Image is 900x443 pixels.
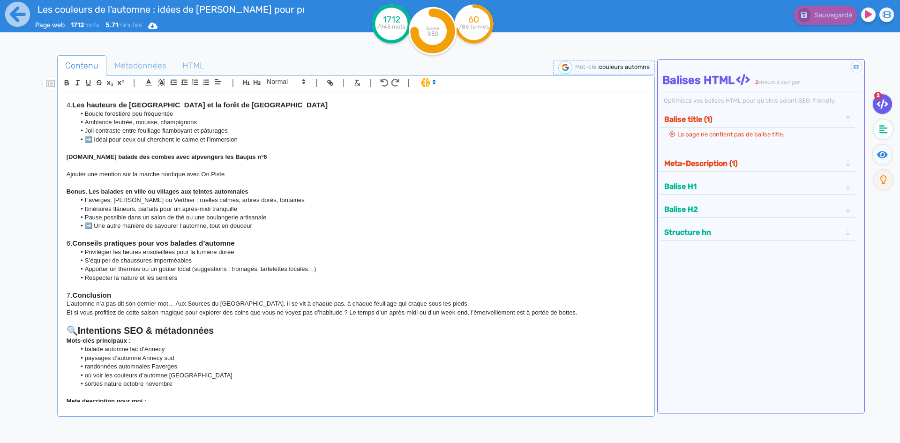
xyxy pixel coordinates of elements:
[661,112,844,127] button: Balise title (1)
[67,398,146,405] strong: Meta description pour moi :
[662,74,862,87] h4: Balises HTML
[75,127,645,135] li: Joli contraste entre feuillage flamboyant et pâturages
[75,248,645,256] li: Privilégier les heures ensoleillées pour la lumière dorée
[67,337,131,344] strong: Mots-clés principaux :
[75,362,645,371] li: randonnées automnales Faverges
[67,300,645,308] p: L’automne n’a pas dit son dernier mot… Aux Sources du [GEOGRAPHIC_DATA], il se vit à chaque pas, ...
[794,6,857,25] button: Sauvegardé
[75,380,645,388] li: sorties nature octobre novembre
[67,188,248,195] strong: Bonus. Les balades en ville ou villages aux teintes automnales
[661,156,854,171] div: Meta-Description (1)
[661,225,844,240] button: Structure hn
[75,196,645,204] li: Faverges, [PERSON_NAME] ou Verthier : ruelles calmes, arbres dorés, fontaines
[75,118,645,127] li: Ambiance feutrée, mousse, champignons
[75,354,645,362] li: paysages d’automne Annecy sud
[599,63,650,70] span: couleurs automne
[67,291,645,300] h3: 7.
[755,79,758,85] span: 2
[67,239,645,248] h3: 6.
[343,76,345,89] span: |
[874,92,882,99] span: 2
[67,308,645,317] p: Et si vous profitiez de cette saison magique pour explorer des coins que vous ne voyez pas d’habi...
[661,156,844,171] button: Meta-Description (1)
[211,76,225,87] span: Aligment
[558,61,572,74] img: google-serp-logo.png
[58,53,106,78] span: Contenu
[175,53,212,78] span: HTML
[427,30,438,37] tspan: SEO
[75,213,645,222] li: Pause possible dans un salon de thé ou une boulangerie artisanale
[71,21,99,29] span: mots
[75,110,645,118] li: Boucle forestière peu fréquentée
[105,21,118,29] b: 5.71
[133,76,135,89] span: |
[57,55,106,76] a: Contenu
[75,371,645,380] li: où voir les couleurs d’automne [GEOGRAPHIC_DATA]
[67,325,645,336] h2: 🔍
[67,153,267,160] strong: [DOMAIN_NAME] balade des combes avec alpvengers les Baujus n°6
[106,55,174,76] a: Métadonnées
[758,79,800,85] span: erreurs à corriger
[661,179,854,194] div: Balise H1
[75,274,645,282] li: Respecter la nature et les sentiers
[661,202,854,217] div: Balise H2
[315,76,318,89] span: |
[107,53,174,78] span: Métadonnées
[383,14,400,25] tspan: 1712
[661,112,854,127] div: Balise title (1)
[71,21,84,29] b: 1712
[661,202,844,217] button: Balise H2
[407,76,410,89] span: |
[814,11,852,19] span: Sauvegardé
[677,131,784,138] span: La page ne contient pas de balise title.
[426,25,440,31] tspan: Score
[377,23,405,30] tspan: /945 mots
[35,21,65,29] span: Page web
[105,21,142,29] span: minutes
[75,265,645,273] li: Apporter un thermos ou un goûter local (suggestions : fromages, tartelettes locales…)
[35,2,305,17] input: title
[661,225,854,240] div: Structure hn
[67,101,645,109] h3: 4.
[72,101,328,109] strong: Les hauteurs de [GEOGRAPHIC_DATA] et la forêt de [GEOGRAPHIC_DATA]
[662,96,862,105] div: Optimisez vos balises HTML pour qu’elles soient SEO-friendly.
[78,325,214,336] strong: Intentions SEO & métadonnées
[459,23,489,30] tspan: /86 termes
[417,77,439,88] span: I.Assistant
[67,170,645,179] p: Ajouter une mention sur la marche nordique avec On Piste
[75,345,645,353] li: balade automne lac d’Annecy
[72,239,234,247] strong: Conseils pratiques pour vos balades d’automne
[469,14,480,25] tspan: 60
[75,205,645,213] li: Itinéraires flâneurs, parfaits pour un après-midi tranquille
[575,63,599,70] span: Mot-clé :
[72,291,111,299] strong: Conclusion
[369,76,372,89] span: |
[75,135,645,144] li: ➡️ Idéal pour ceux qui cherchent le calme et l’immersion
[75,256,645,265] li: S’équiper de chaussures imperméables
[661,179,844,194] button: Balise H1
[232,76,234,89] span: |
[75,222,645,230] li: ➡️ Une autre manière de savourer l’automne, tout en douceur
[174,55,212,76] a: HTML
